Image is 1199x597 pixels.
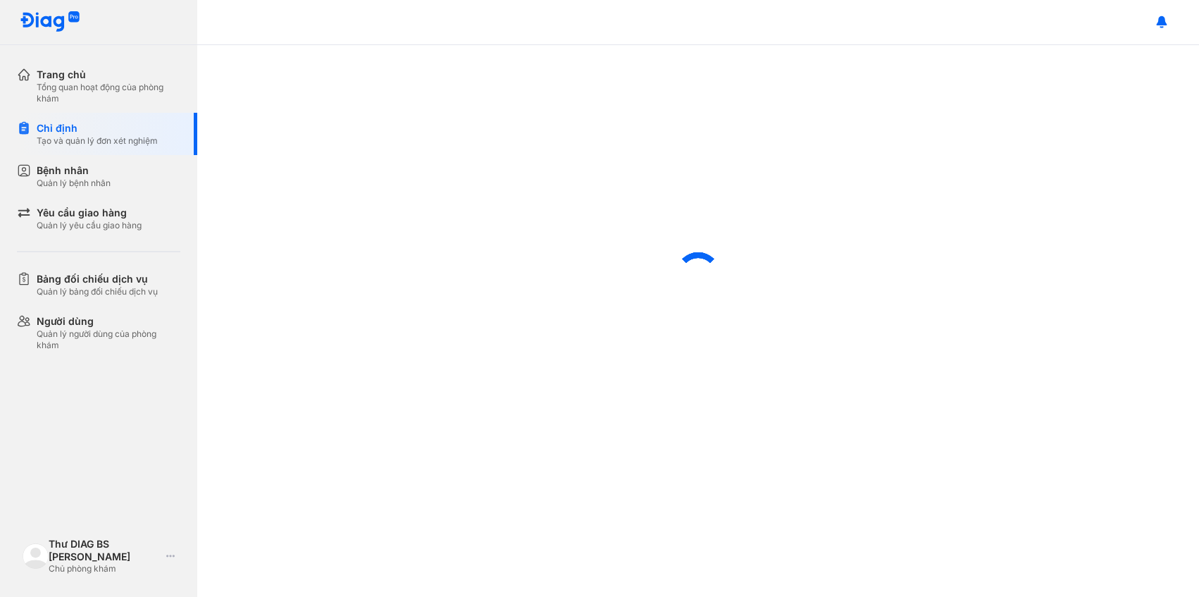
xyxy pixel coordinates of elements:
[37,68,180,82] div: Trang chủ
[49,563,161,574] div: Chủ phòng khám
[37,82,180,104] div: Tổng quan hoạt động của phòng khám
[37,272,158,286] div: Bảng đối chiếu dịch vụ
[37,178,111,189] div: Quản lý bệnh nhân
[37,135,158,147] div: Tạo và quản lý đơn xét nghiệm
[37,286,158,297] div: Quản lý bảng đối chiếu dịch vụ
[37,220,142,231] div: Quản lý yêu cầu giao hàng
[37,164,111,178] div: Bệnh nhân
[37,314,180,328] div: Người dùng
[49,538,161,563] div: Thư DIAG BS [PERSON_NAME]
[20,11,80,33] img: logo
[37,206,142,220] div: Yêu cầu giao hàng
[37,328,180,351] div: Quản lý người dùng của phòng khám
[37,121,158,135] div: Chỉ định
[23,543,49,570] img: logo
